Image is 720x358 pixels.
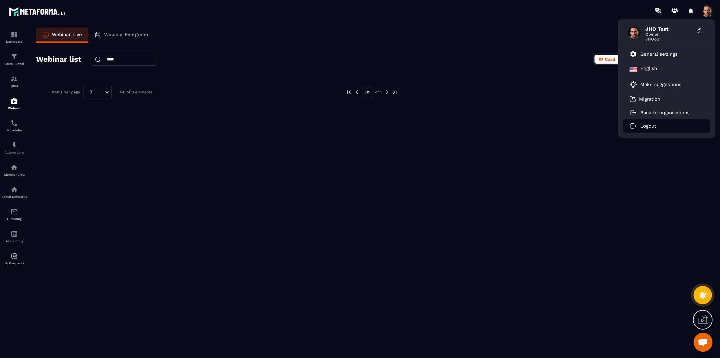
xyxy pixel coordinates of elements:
a: Back to organizations [630,110,690,116]
img: formation [10,75,18,83]
a: formationformationDashboard [2,26,27,48]
a: schedulerschedulerScheduler [2,115,27,137]
p: of 1 [375,90,382,95]
p: Logout [640,123,656,129]
img: accountant [10,230,18,238]
p: CRM [2,84,27,88]
img: automations [10,164,18,171]
p: General settings [640,51,678,57]
a: accountantaccountantAccounting [2,225,27,248]
p: Member area [2,173,27,176]
p: Sales Funnel [2,62,27,66]
p: Back to organizations [640,110,690,116]
img: prev [354,89,360,95]
a: General settings [630,50,678,58]
img: logo [9,6,66,17]
p: 01 [362,86,373,98]
img: automations [10,97,18,105]
p: Webinar [2,106,27,110]
img: automations [10,141,18,149]
span: 10 [86,89,95,96]
img: scheduler [10,119,18,127]
input: Search for option [95,89,103,96]
p: Automations [2,151,27,154]
p: Items per page [52,90,80,94]
a: automationsautomationsWebinar [2,92,27,115]
p: E-mailing [2,217,27,221]
img: next [392,89,398,95]
p: 1-0 of 0 elements [120,90,152,94]
button: Card [594,55,619,64]
a: emailemailE-mailing [2,203,27,225]
a: Migration [630,96,660,102]
p: English [640,66,657,73]
a: formationformationCRM [2,70,27,92]
div: Search for option [83,85,112,99]
p: Make suggestions [640,82,681,87]
a: automationsautomationsAutomations [2,137,27,159]
p: Migration [639,96,660,102]
p: Accounting [2,239,27,243]
span: JHOoo [645,37,693,41]
span: Card [605,57,615,62]
span: JHO Test [645,26,693,32]
img: email [10,208,18,216]
a: formationformationSales Funnel [2,48,27,70]
a: Mở cuộc trò chuyện [693,333,712,352]
p: IA Prospects [2,261,27,265]
img: formation [10,53,18,60]
img: prev [346,89,352,95]
p: Webinar Evergreen [104,32,148,37]
h2: Webinar list [36,53,81,66]
img: automations [10,252,18,260]
img: formation [10,31,18,38]
span: Owner [645,32,693,37]
a: automationsautomationsMember area [2,159,27,181]
p: Webinar Live [52,32,82,37]
a: social-networksocial-networkSocial Networks [2,181,27,203]
p: Dashboard [2,40,27,43]
p: Scheduler [2,129,27,132]
img: next [384,89,390,95]
a: Webinar Live [36,28,88,43]
a: Make suggestions [630,81,696,88]
img: social-network [10,186,18,193]
p: Social Networks [2,195,27,198]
